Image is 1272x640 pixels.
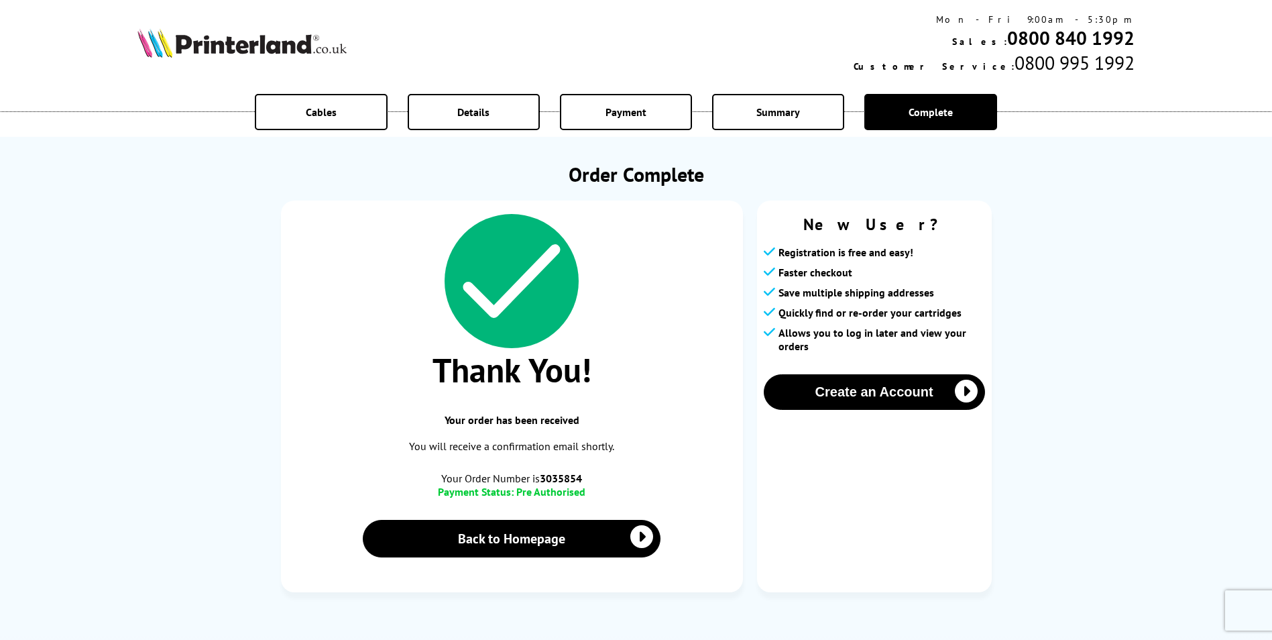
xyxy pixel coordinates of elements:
span: Sales: [952,36,1007,48]
span: Summary [756,105,800,119]
span: Allows you to log in later and view your orders [778,326,985,353]
div: Mon - Fri 9:00am - 5:30pm [854,13,1135,25]
span: Customer Service: [854,60,1015,72]
span: Faster checkout [778,266,852,279]
span: Your order has been received [294,413,730,427]
span: 0800 995 1992 [1015,50,1135,75]
span: Complete [909,105,953,119]
span: Payment Status: [438,485,514,498]
span: Save multiple shipping addresses [778,286,934,299]
span: Pre Authorised [516,485,585,498]
span: Registration is free and easy! [778,246,913,259]
img: Printerland Logo [137,28,347,58]
span: Quickly find or re-order your cartridges [778,306,962,319]
span: Details [457,105,489,119]
a: Back to Homepage [363,520,661,557]
span: Payment [605,105,646,119]
p: You will receive a confirmation email shortly. [294,437,730,456]
b: 3035854 [540,472,582,485]
button: Create an Account [764,374,985,410]
span: Thank You! [294,348,730,392]
span: Cables [306,105,337,119]
span: New User? [764,214,985,235]
span: Your Order Number is [294,472,730,485]
a: 0800 840 1992 [1007,25,1135,50]
h1: Order Complete [281,161,992,187]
